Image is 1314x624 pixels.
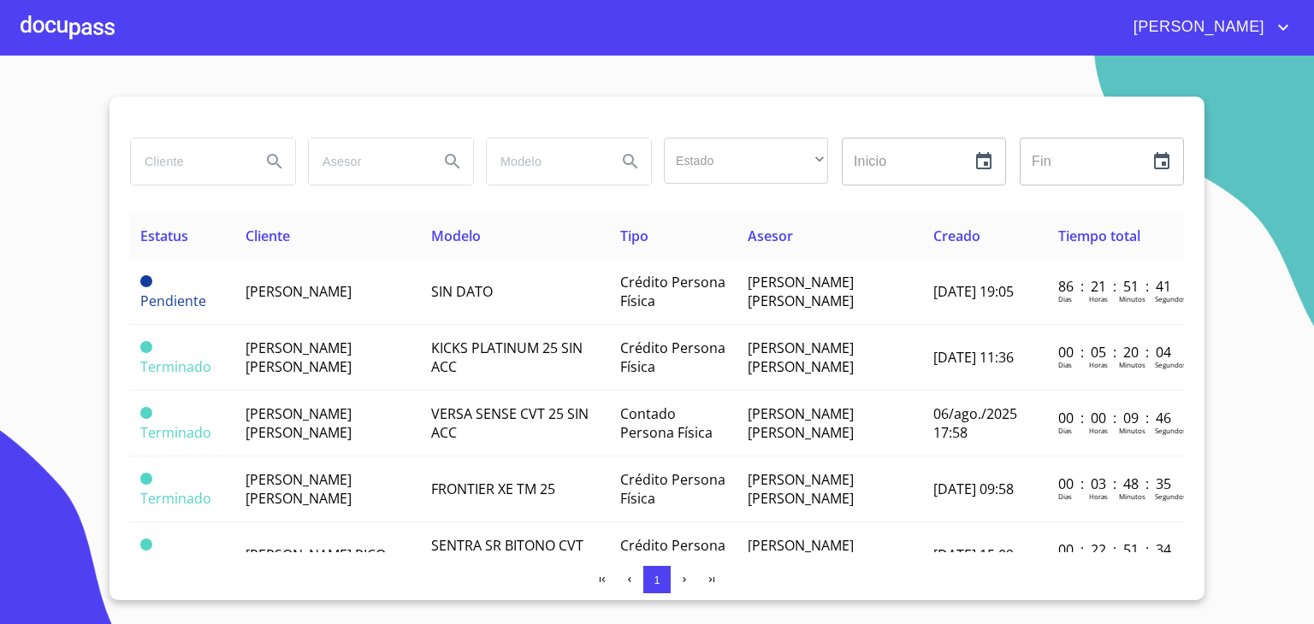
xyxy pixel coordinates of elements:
[933,282,1014,301] span: [DATE] 19:05
[431,338,583,376] span: KICKS PLATINUM 25 SIN ACC
[1119,360,1145,369] p: Minutos
[748,404,854,442] span: [PERSON_NAME] [PERSON_NAME]
[664,138,828,184] div: ​
[140,341,152,353] span: Terminado
[620,404,713,442] span: Contado Persona Física
[748,536,854,574] span: [PERSON_NAME] [PERSON_NAME]
[1121,14,1273,41] span: [PERSON_NAME]
[1119,294,1145,303] p: Minutos
[1058,474,1174,493] p: 00 : 03 : 48 : 35
[610,141,651,182] button: Search
[620,227,648,245] span: Tipo
[1058,426,1072,435] p: Dias
[933,480,1014,498] span: [DATE] 09:58
[1058,227,1140,245] span: Tiempo total
[1155,492,1187,501] p: Segundos
[140,291,206,310] span: Pendiente
[140,489,211,508] span: Terminado
[487,138,603,185] input: search
[933,545,1014,564] span: [DATE] 15:09
[1089,492,1108,501] p: Horas
[246,282,352,301] span: [PERSON_NAME]
[933,227,980,245] span: Creado
[431,227,481,245] span: Modelo
[140,423,211,442] span: Terminado
[620,536,725,574] span: Crédito Persona Física
[432,141,473,182] button: Search
[140,473,152,485] span: Terminado
[620,273,725,310] span: Crédito Persona Física
[748,273,854,310] span: [PERSON_NAME] [PERSON_NAME]
[1058,277,1174,296] p: 86 : 21 : 51 : 41
[933,348,1014,367] span: [DATE] 11:36
[431,404,589,442] span: VERSA SENSE CVT 25 SIN ACC
[1089,294,1108,303] p: Horas
[1058,492,1072,501] p: Dias
[254,141,295,182] button: Search
[309,138,425,185] input: search
[431,480,555,498] span: FRONTIER XE TM 25
[246,470,352,508] span: [PERSON_NAME] [PERSON_NAME]
[431,282,493,301] span: SIN DATO
[140,275,152,287] span: Pendiente
[1089,426,1108,435] p: Horas
[748,470,854,508] span: [PERSON_NAME] [PERSON_NAME]
[1058,540,1174,559] p: 00 : 22 : 51 : 34
[140,539,152,550] span: Terminado
[1119,426,1145,435] p: Minutos
[1058,343,1174,362] p: 00 : 05 : 20 : 04
[140,357,211,376] span: Terminado
[1155,294,1187,303] p: Segundos
[140,227,188,245] span: Estatus
[748,338,854,376] span: [PERSON_NAME] [PERSON_NAME]
[246,338,352,376] span: [PERSON_NAME] [PERSON_NAME]
[140,407,152,419] span: Terminado
[246,227,290,245] span: Cliente
[431,536,583,574] span: SENTRA SR BITONO CVT 25 SIN ACC
[643,566,671,593] button: 1
[620,470,725,508] span: Crédito Persona Física
[748,227,793,245] span: Asesor
[246,404,352,442] span: [PERSON_NAME] [PERSON_NAME]
[1089,360,1108,369] p: Horas
[1119,492,1145,501] p: Minutos
[1155,360,1187,369] p: Segundos
[246,545,386,564] span: [PERSON_NAME] RICO
[1058,294,1072,303] p: Dias
[1155,426,1187,435] p: Segundos
[131,138,247,185] input: search
[1121,14,1293,41] button: account of current user
[933,404,1017,442] span: 06/ago./2025 17:58
[1058,409,1174,427] p: 00 : 00 : 09 : 46
[1058,360,1072,369] p: Dias
[654,574,660,586] span: 1
[620,338,725,376] span: Crédito Persona Física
